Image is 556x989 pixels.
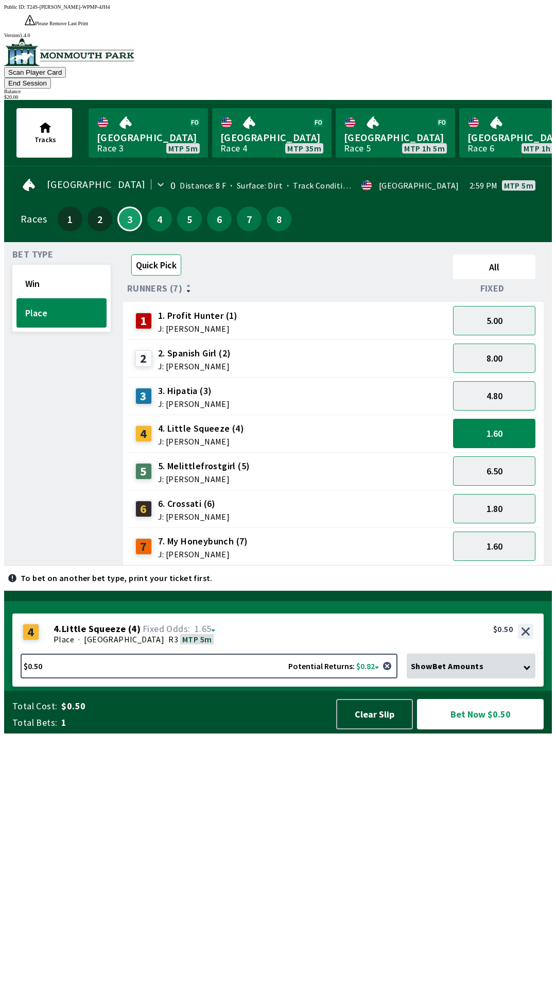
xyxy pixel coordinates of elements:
span: Track Condition: Fast [283,180,372,191]
span: Bet Now $0.50 [426,708,535,721]
div: 7 [135,538,152,555]
span: MTP 35m [287,144,321,152]
button: 1.60 [453,419,535,448]
a: [GEOGRAPHIC_DATA]Race 4MTP 35m [212,108,332,158]
span: 4.80 [486,390,502,402]
button: 8 [267,207,291,231]
span: 1. Profit Hunter (1) [158,309,238,322]
span: 6 [210,215,229,223]
img: venue logo [4,38,134,66]
a: [GEOGRAPHIC_DATA]Race 3MTP 5m [89,108,208,158]
span: T24S-[PERSON_NAME]-WPMP-4JH4 [27,4,110,10]
span: Tracks [34,135,56,144]
div: Balance [4,89,552,94]
span: 1.80 [486,503,502,515]
button: 6.50 [453,456,535,486]
div: [GEOGRAPHIC_DATA] [379,181,459,190]
span: 1 [61,717,326,729]
button: 1.80 [453,494,535,523]
button: 8.00 [453,344,535,373]
span: J: [PERSON_NAME] [158,550,248,558]
div: Race 4 [220,144,247,152]
div: Race 5 [344,144,371,152]
span: MTP 5m [182,634,212,644]
span: 2 [90,215,110,223]
div: Fixed [449,283,540,294]
button: 7 [237,207,262,231]
span: Distance: 8 F [180,180,226,191]
span: All [458,261,531,273]
span: ( 4 ) [128,624,141,634]
span: [GEOGRAPHIC_DATA] [344,131,447,144]
button: 2 [88,207,112,231]
div: Race 6 [467,144,494,152]
div: 3 [135,388,152,404]
div: 1 [135,313,152,329]
div: 6 [135,501,152,517]
span: · [78,634,80,644]
span: Win [25,278,98,289]
button: 4.80 [453,381,535,411]
button: 5.00 [453,306,535,335]
button: Place [16,298,107,328]
span: Place [54,634,74,644]
button: $0.50Potential Returns: $0.82 [21,654,397,678]
div: 4 [135,425,152,442]
button: Quick Pick [131,254,181,276]
span: 5. Melittlefrostgirl (5) [158,459,250,473]
div: Version 1.4.0 [4,32,552,38]
span: Surface: Dirt [226,180,283,191]
span: J: [PERSON_NAME] [158,513,230,521]
span: 6.50 [486,465,502,477]
span: MTP 5m [504,181,533,190]
div: 5 [135,463,152,480]
span: 4. Little Squeeze (4) [158,422,244,435]
span: [GEOGRAPHIC_DATA] [220,131,323,144]
span: 7 [239,215,259,223]
span: [GEOGRAPHIC_DATA] [97,131,200,144]
button: Scan Player Card [4,67,66,78]
span: 2. Spanish Girl (2) [158,347,231,360]
div: $0.50 [493,624,513,634]
span: 1.60 [486,540,502,552]
p: To bet on another bet type, print your ticket first. [21,574,213,582]
span: Total Cost: [12,700,57,712]
div: $ 20.00 [4,94,552,100]
span: 3 [121,216,138,221]
span: 3. Hipatia (3) [158,384,230,398]
span: Fixed [480,284,505,293]
span: 1.65 [195,623,212,635]
div: Public ID: [4,4,552,10]
div: 2 [135,350,152,367]
span: MTP 1h 5m [404,144,445,152]
span: 6. Crossati (6) [158,497,230,510]
a: [GEOGRAPHIC_DATA]Race 5MTP 1h 5m [336,108,455,158]
span: 5 [180,215,199,223]
span: Please Remove Last Print [35,21,88,26]
span: Bet Type [12,250,53,259]
span: $0.50 [61,700,326,712]
span: MTP 5m [168,144,198,152]
span: 2:59 PM [470,181,498,190]
span: R3 [168,634,178,644]
button: 4 [147,207,172,231]
button: All [453,254,535,279]
span: J: [PERSON_NAME] [158,362,231,370]
span: 8.00 [486,352,502,364]
div: Races [21,215,47,223]
div: 4 [23,624,39,640]
span: Place [25,307,98,319]
span: 7. My Honeybunch (7) [158,535,248,548]
span: 1.60 [486,428,502,439]
span: 5.00 [486,315,502,327]
span: 4 [150,215,169,223]
button: 1.60 [453,532,535,561]
div: Race 3 [97,144,124,152]
div: Runners (7) [127,283,449,294]
span: J: [PERSON_NAME] [158,437,244,446]
span: 8 [269,215,289,223]
button: 1 [58,207,82,231]
span: J: [PERSON_NAME] [158,325,238,333]
span: J: [PERSON_NAME] [158,400,230,408]
span: [GEOGRAPHIC_DATA] [84,634,164,644]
